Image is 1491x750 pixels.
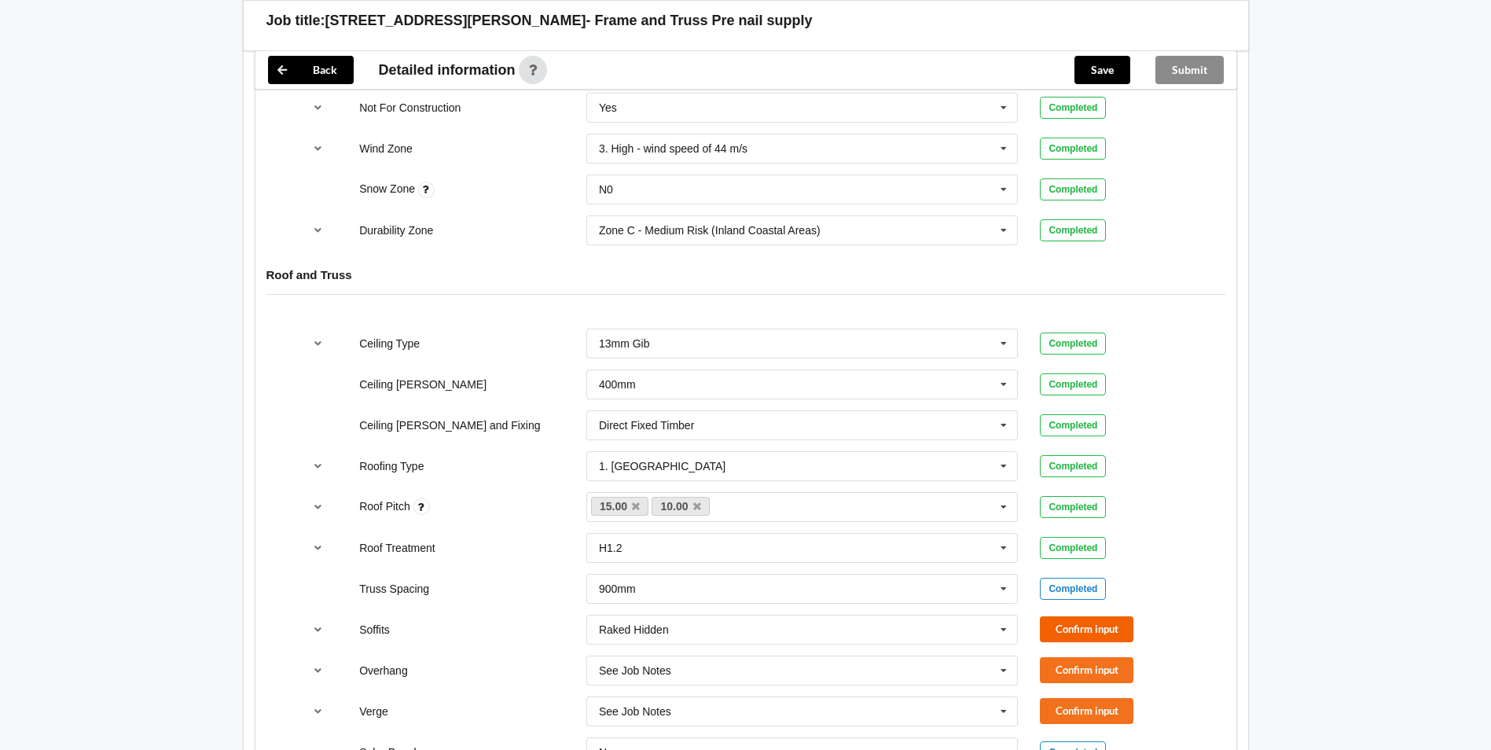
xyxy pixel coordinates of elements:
[599,542,622,553] div: H1.2
[599,225,821,236] div: Zone C - Medium Risk (Inland Coastal Areas)
[359,224,433,237] label: Durability Zone
[359,623,390,636] label: Soffits
[303,134,333,163] button: reference-toggle
[1040,616,1133,642] button: Confirm input
[359,419,540,432] label: Ceiling [PERSON_NAME] and Fixing
[591,497,649,516] a: 15.00
[325,12,813,30] h3: [STREET_ADDRESS][PERSON_NAME]- Frame and Truss Pre nail supply
[1040,698,1133,724] button: Confirm input
[303,697,333,726] button: reference-toggle
[599,379,636,390] div: 400mm
[359,542,435,554] label: Roof Treatment
[1040,178,1106,200] div: Completed
[599,706,671,717] div: See Job Notes
[599,338,650,349] div: 13mm Gib
[359,500,413,513] label: Roof Pitch
[1040,537,1106,559] div: Completed
[599,102,617,113] div: Yes
[359,337,420,350] label: Ceiling Type
[359,583,429,595] label: Truss Spacing
[379,63,516,77] span: Detailed information
[359,101,461,114] label: Not For Construction
[303,216,333,244] button: reference-toggle
[266,12,325,30] h3: Job title:
[359,182,418,195] label: Snow Zone
[303,534,333,562] button: reference-toggle
[303,616,333,644] button: reference-toggle
[599,624,669,635] div: Raked Hidden
[303,656,333,685] button: reference-toggle
[303,329,333,358] button: reference-toggle
[599,143,747,154] div: 3. High - wind speed of 44 m/s
[1040,455,1106,477] div: Completed
[599,420,694,431] div: Direct Fixed Timber
[599,461,725,472] div: 1. [GEOGRAPHIC_DATA]
[359,378,487,391] label: Ceiling [PERSON_NAME]
[599,583,636,594] div: 900mm
[303,493,333,521] button: reference-toggle
[266,267,1225,282] h4: Roof and Truss
[652,497,710,516] a: 10.00
[1040,496,1106,518] div: Completed
[599,665,671,676] div: See Job Notes
[599,184,613,195] div: N0
[303,452,333,480] button: reference-toggle
[1040,414,1106,436] div: Completed
[359,142,413,155] label: Wind Zone
[268,56,354,84] button: Back
[1074,56,1130,84] button: Save
[359,460,424,472] label: Roofing Type
[359,705,388,718] label: Verge
[1040,657,1133,683] button: Confirm input
[1040,333,1106,355] div: Completed
[303,94,333,122] button: reference-toggle
[1040,373,1106,395] div: Completed
[1040,578,1106,600] div: Completed
[1040,219,1106,241] div: Completed
[1040,97,1106,119] div: Completed
[359,664,407,677] label: Overhang
[1040,138,1106,160] div: Completed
